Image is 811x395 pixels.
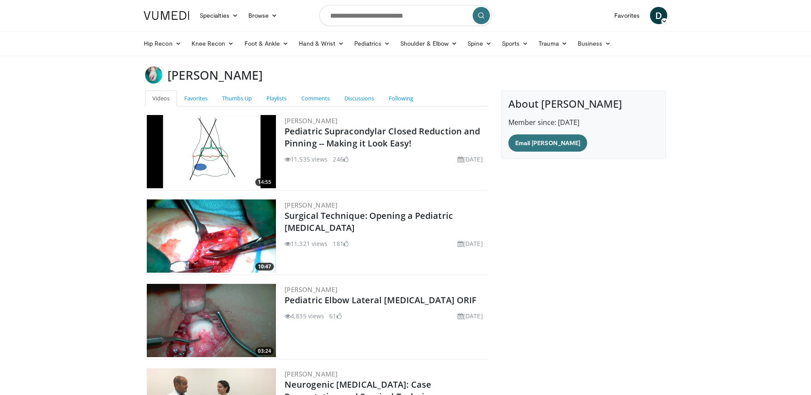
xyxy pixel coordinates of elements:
[533,35,573,52] a: Trauma
[145,66,162,84] img: Avatar
[195,7,243,24] a: Specialties
[349,35,395,52] a: Pediatrics
[294,35,349,52] a: Hand & Wrist
[333,239,348,248] li: 181
[285,370,337,378] a: [PERSON_NAME]
[255,178,274,186] span: 14:55
[294,90,337,106] a: Comments
[259,90,294,106] a: Playlists
[147,115,276,188] a: 14:55
[395,35,462,52] a: Shoulder & Elbow
[319,5,492,26] input: Search topics, interventions
[145,90,177,106] a: Videos
[285,285,337,294] a: [PERSON_NAME]
[243,7,283,24] a: Browse
[458,239,483,248] li: [DATE]
[285,155,328,164] li: 11,535 views
[285,294,477,306] a: Pediatric Elbow Lateral [MEDICAL_DATA] ORIF
[329,311,341,320] li: 61
[609,7,645,24] a: Favorites
[139,35,186,52] a: Hip Recon
[147,284,276,357] a: 03:24
[333,155,348,164] li: 246
[167,66,263,84] h3: [PERSON_NAME]
[497,35,534,52] a: Sports
[462,35,496,52] a: Spine
[508,98,659,110] h4: About [PERSON_NAME]
[508,134,587,152] a: Email [PERSON_NAME]
[144,11,189,20] img: VuMedi Logo
[285,116,337,125] a: [PERSON_NAME]
[285,125,480,149] a: Pediatric Supracondylar Closed Reduction and Pinning -- Making it Look Easy!
[381,90,421,106] a: Following
[285,201,337,209] a: [PERSON_NAME]
[508,117,659,128] p: Member since: [DATE]
[147,284,276,357] img: 18b943c6-3a66-4daf-93fb-b4e9fc535335.300x170_q85_crop-smart_upscale.jpg
[285,311,324,320] li: 4,835 views
[186,35,239,52] a: Knee Recon
[255,347,274,355] span: 03:24
[285,210,453,233] a: Surgical Technique: Opening a Pediatric [MEDICAL_DATA]
[255,263,274,271] span: 10:47
[215,90,259,106] a: Thumbs Up
[285,239,328,248] li: 11,321 views
[337,90,381,106] a: Discussions
[177,90,215,106] a: Favorites
[147,199,276,273] img: 50b86dd7-7ea7-47a9-8408-fa004414b640.300x170_q85_crop-smart_upscale.jpg
[573,35,616,52] a: Business
[650,7,667,24] a: D
[147,115,276,188] img: 77e71d76-32d9-4fd0-a7d7-53acfe95e440.300x170_q85_crop-smart_upscale.jpg
[458,155,483,164] li: [DATE]
[458,311,483,320] li: [DATE]
[147,199,276,273] a: 10:47
[239,35,294,52] a: Foot & Ankle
